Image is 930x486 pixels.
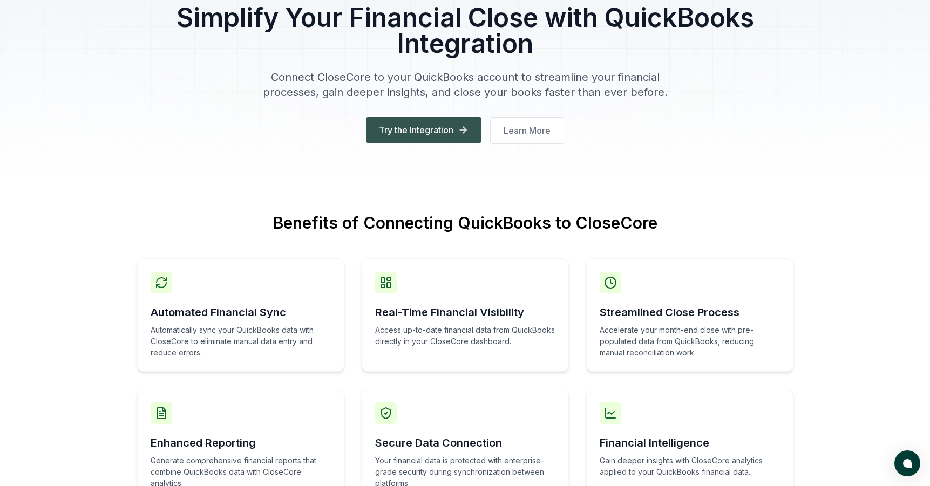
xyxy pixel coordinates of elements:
[366,117,481,144] a: Try the Integration
[258,70,673,100] p: Connect CloseCore to your QuickBooks account to streamline your financial processes, gain deeper ...
[137,213,793,258] h2: Benefits of Connecting QuickBooks to CloseCore
[151,305,331,320] h3: Automated Financial Sync
[490,117,564,144] button: Learn More
[375,305,555,320] h3: Real-Time Financial Visibility
[600,324,780,358] p: Accelerate your month-end close with pre-populated data from QuickBooks, reducing manual reconcil...
[600,435,780,450] h3: Financial Intelligence
[151,324,331,358] p: Automatically sync your QuickBooks data with CloseCore to eliminate manual data entry and reduce ...
[600,455,780,477] p: Gain deeper insights with CloseCore analytics applied to your QuickBooks financial data.
[366,117,481,143] button: Try the Integration
[894,450,920,476] button: atlas-launcher
[600,305,780,320] h3: Streamlined Close Process
[375,435,555,450] h3: Secure Data Connection
[151,435,331,450] h3: Enhanced Reporting
[137,5,793,57] h1: Simplify Your Financial Close with QuickBooks Integration
[375,324,555,347] p: Access up-to-date financial data from QuickBooks directly in your CloseCore dashboard.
